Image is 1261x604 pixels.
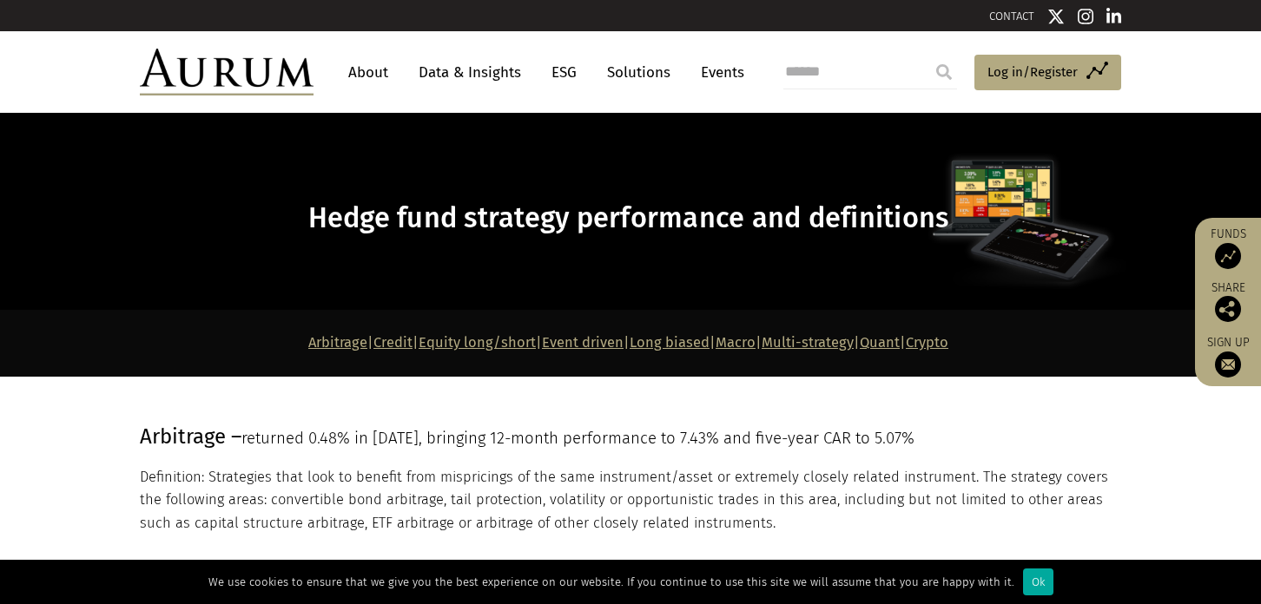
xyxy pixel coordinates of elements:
[598,56,679,89] a: Solutions
[716,334,756,351] a: Macro
[906,334,948,351] a: Crypto
[340,56,397,89] a: About
[630,334,710,351] a: Long biased
[308,201,949,235] span: Hedge fund strategy performance and definitions
[241,429,914,448] span: returned 0.48% in [DATE], bringing 12-month performance to 7.43% and five-year CAR to 5.07%
[1215,296,1241,322] img: Share this post
[1023,568,1053,595] div: Ok
[692,56,744,89] a: Events
[1204,282,1252,322] div: Share
[1078,8,1093,25] img: Instagram icon
[974,55,1121,91] a: Log in/Register
[1215,243,1241,269] img: Access Funds
[140,424,241,449] span: Arbitrage –
[419,334,536,351] a: Equity long/short
[1106,8,1122,25] img: Linkedin icon
[1204,335,1252,377] a: Sign up
[989,10,1034,23] a: CONTACT
[410,56,530,89] a: Data & Insights
[140,49,314,95] img: Aurum
[542,334,624,351] a: Event driven
[308,334,948,351] strong: | | | | | | | |
[373,334,413,351] a: Credit
[308,334,367,351] a: Arbitrage
[762,334,854,351] a: Multi-strategy
[1215,351,1241,377] img: Sign up to our newsletter
[543,56,585,89] a: ESG
[1047,8,1065,25] img: Twitter icon
[860,334,900,351] a: Quant
[140,466,1117,535] p: Definition: Strategies that look to benefit from mispricings of the same instrument/asset or extr...
[1204,226,1252,269] a: Funds
[927,55,961,89] input: Submit
[987,62,1078,82] span: Log in/Register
